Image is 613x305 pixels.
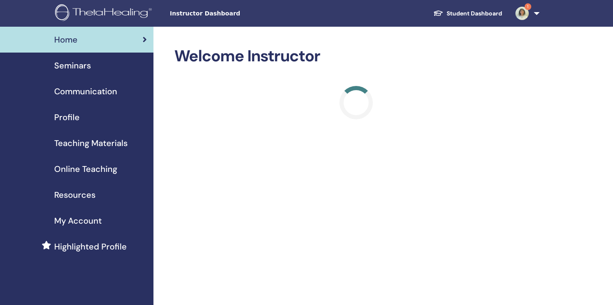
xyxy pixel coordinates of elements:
span: Highlighted Profile [54,240,127,253]
span: Communication [54,85,117,98]
span: Home [54,33,78,46]
span: Seminars [54,59,91,72]
h2: Welcome Instructor [174,47,538,66]
span: Profile [54,111,80,124]
img: default.jpg [515,7,529,20]
span: My Account [54,214,102,227]
span: Resources [54,189,95,201]
span: Instructor Dashboard [170,9,295,18]
a: Student Dashboard [427,6,509,21]
img: graduation-cap-white.svg [433,10,443,17]
span: Online Teaching [54,163,117,175]
span: Teaching Materials [54,137,128,149]
span: 1 [525,3,531,10]
img: logo.png [55,4,155,23]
